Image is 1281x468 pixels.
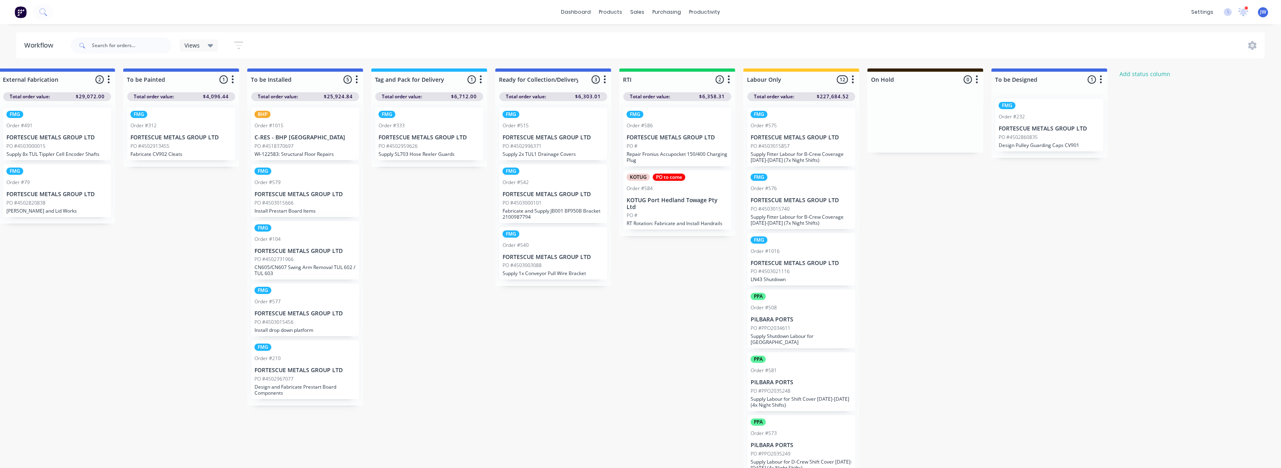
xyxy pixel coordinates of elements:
[1187,6,1217,18] div: settings
[751,387,791,395] p: PO #PPO2035248
[255,384,356,396] p: Design and Fabricate Prestart Board Components
[503,134,604,141] p: FORTESCUE METALS GROUP LTD
[258,93,298,100] span: Total order value:
[747,108,855,166] div: FMGOrder #575FORTESCUE METALS GROUP LTDPO #4503015857Supply Fitter Labour for B-Crew Coverage [DA...
[130,134,232,141] p: FORTESCUE METALS GROUP LTD
[6,143,46,150] p: PO #4503000015
[251,108,359,160] div: BHPOrder #1015C-RES - BHP [GEOGRAPHIC_DATA]PO #4518370697WI-122583: Structural Floor Repairs
[379,143,418,150] p: PO #4502959626
[134,93,174,100] span: Total order value:
[627,197,728,211] p: KOTUG Port Hedland Towage Pty Ltd
[630,93,670,100] span: Total order value:
[3,108,111,160] div: FMGOrder #491FORTESCUE METALS GROUP LTDPO #4503000015Supply 8x TUL Tippler Cell Encoder Shafts
[751,333,852,345] p: Supply Shutdown Labour for [GEOGRAPHIC_DATA]
[499,227,607,280] div: FMGOrder #540FORTESCUE METALS GROUP LTDPO #4503003088Supply 1x Conveyor Pull Wire Bracket
[751,304,777,311] div: Order #508
[751,396,852,408] p: Supply Labour for Shift Cover [DATE]-[DATE] (4x Night Shifts)
[751,379,852,386] p: PILBARA PORTS
[255,327,356,333] p: Install drop down platform
[751,260,852,267] p: FORTESCUE METALS GROUP LTD
[627,185,653,192] div: Order #584
[751,268,790,275] p: PO #4503021116
[751,151,852,163] p: Supply Fitter Labour for B-Crew Coverage [DATE]-[DATE] (7x Night Shifts)
[503,262,542,269] p: PO #4503003088
[627,122,653,129] div: Order #586
[503,111,519,118] div: FMG
[251,284,359,336] div: FMGOrder #577FORTESCUE METALS GROUP LTDPO #4503015456Install drop down platform
[255,179,281,186] div: Order #579
[255,375,294,383] p: PO #4502967077
[751,174,768,181] div: FMG
[503,208,604,220] p: Fabricate and Supply JB001 BF950B Bracket 2100987794
[999,134,1038,141] p: PO #4502860835
[127,108,235,160] div: FMGOrder #312FORTESCUE METALS GROUP LTDPO #4502913455Fabricate CV902 Cleats
[92,37,172,54] input: Search for orders...
[503,270,604,276] p: Supply 1x Conveyor Pull Wire Bracket
[999,102,1016,109] div: FMG
[751,367,777,374] div: Order #581
[699,93,725,100] span: $6,358.31
[751,418,766,426] div: PPA
[255,256,294,263] p: PO #4502731966
[751,450,791,458] p: PO #PPO2035249
[751,316,852,323] p: PILBARA PORTS
[130,122,157,129] div: Order #312
[648,6,685,18] div: purchasing
[751,356,766,363] div: PPA
[6,168,23,175] div: FMG
[379,134,480,141] p: FORTESCUE METALS GROUP LTD
[751,442,852,449] p: PILBARA PORTS
[653,174,685,181] div: PO to come
[626,6,648,18] div: sales
[557,6,595,18] a: dashboard
[255,248,356,255] p: FORTESCUE METALS GROUP LTD
[627,174,650,181] div: KOTUG
[184,41,200,50] span: Views
[6,179,30,186] div: Order #79
[503,151,604,157] p: Supply 2x TUL1 Drainage Covers
[255,143,294,150] p: PO #4518370697
[255,310,356,317] p: FORTESCUE METALS GROUP LTD
[751,236,768,244] div: FMG
[503,143,542,150] p: PO #4502996371
[751,248,780,255] div: Order #1016
[627,212,637,219] p: PO #
[24,41,57,50] div: Workflow
[503,242,529,249] div: Order #540
[503,168,519,175] div: FMG
[1115,68,1175,79] button: Add status column
[747,352,855,411] div: PPAOrder #581PILBARA PORTSPO #PPO2035248Supply Labour for Shift Cover [DATE]-[DATE] (4x Night Shi...
[255,355,281,362] div: Order #210
[999,113,1025,120] div: Order #232
[324,93,353,100] span: $25,924.84
[255,367,356,374] p: FORTESCUE METALS GROUP LTD
[130,151,232,157] p: Fabricate CV902 Cleats
[503,191,604,198] p: FORTESCUE METALS GROUP LTD
[751,293,766,300] div: PPA
[255,344,271,351] div: FMG
[999,125,1100,132] p: FORTESCUE METALS GROUP LTD
[575,93,601,100] span: $6,303.01
[255,236,281,243] div: Order #104
[379,151,480,157] p: Supply SL703 Hose Reeler Guards
[14,6,27,18] img: Factory
[6,208,108,214] p: [PERSON_NAME] and Lid Works
[6,199,46,207] p: PO #4502820838
[6,191,108,198] p: FORTESCUE METALS GROUP LTD
[751,143,790,150] p: PO #4503015857
[817,93,849,100] span: $227,684.52
[255,134,356,141] p: C-RES - BHP [GEOGRAPHIC_DATA]
[499,108,607,160] div: FMGOrder #515FORTESCUE METALS GROUP LTDPO #4502996371Supply 2x TUL1 Drainage Covers
[255,298,281,305] div: Order #577
[627,151,728,163] p: Repair Fronius Accupocket 150/400 Charging Plug
[255,151,356,157] p: WI-122583: Structural Floor Repairs
[6,111,23,118] div: FMG
[255,122,284,129] div: Order #1015
[255,208,356,214] p: Install Prestart Board Items
[751,205,790,213] p: PO #4503015740
[685,6,724,18] div: productivity
[623,108,731,166] div: FMGOrder #586FORTESCUE METALS GROUP LTDPO #Repair Fronius Accupocket 150/400 Charging Plug
[255,319,294,326] p: PO #4503015456
[382,93,422,100] span: Total order value:
[251,340,359,399] div: FMGOrder #210FORTESCUE METALS GROUP LTDPO #4502967077Design and Fabricate Prestart Board Components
